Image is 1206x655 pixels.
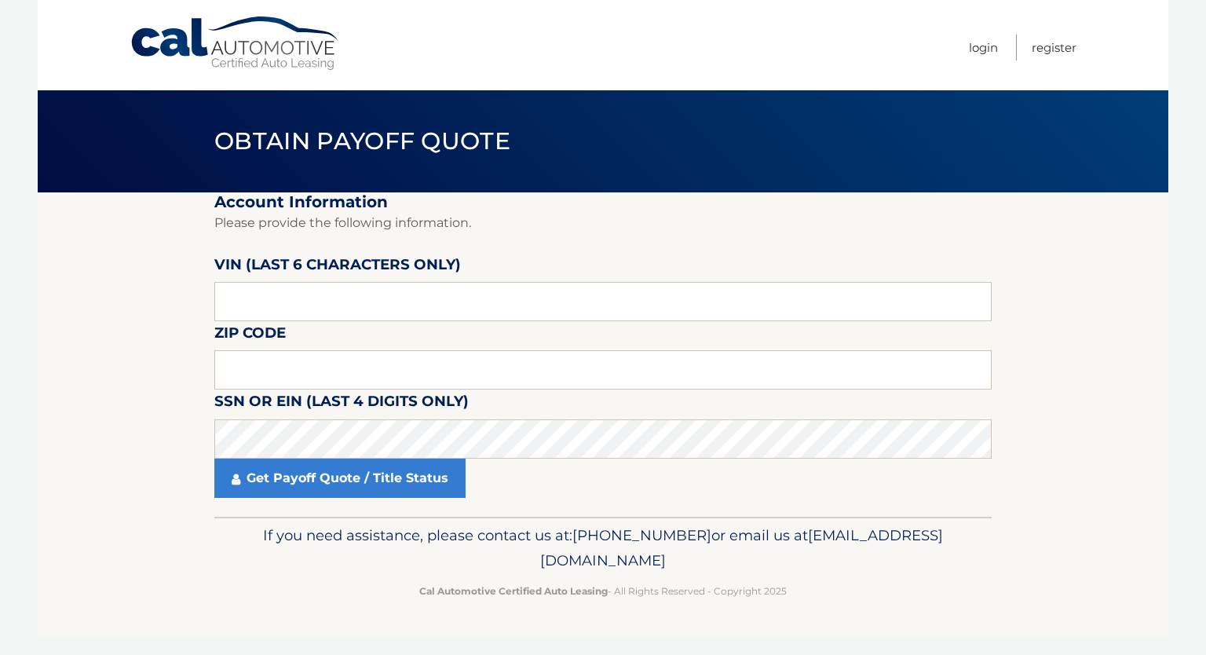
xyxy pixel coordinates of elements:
[969,35,998,60] a: Login
[214,126,510,156] span: Obtain Payoff Quote
[214,212,992,234] p: Please provide the following information.
[419,585,608,597] strong: Cal Automotive Certified Auto Leasing
[214,459,466,498] a: Get Payoff Quote / Title Status
[225,583,981,599] p: - All Rights Reserved - Copyright 2025
[214,192,992,212] h2: Account Information
[1032,35,1076,60] a: Register
[225,523,981,573] p: If you need assistance, please contact us at: or email us at
[214,253,461,282] label: VIN (last 6 characters only)
[214,390,469,419] label: SSN or EIN (last 4 digits only)
[214,321,286,350] label: Zip Code
[130,16,342,71] a: Cal Automotive
[572,526,711,544] span: [PHONE_NUMBER]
